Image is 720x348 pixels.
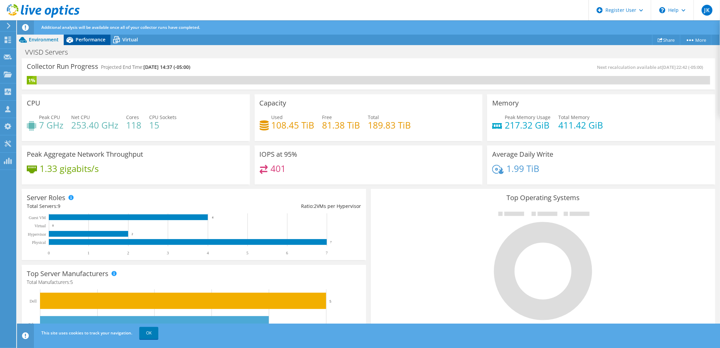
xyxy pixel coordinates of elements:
[272,121,315,129] h4: 108.45 TiB
[126,121,141,129] h4: 118
[39,121,63,129] h4: 7 GHz
[27,194,65,201] h3: Server Roles
[71,114,90,120] span: Net CPU
[28,232,46,237] text: Hypervisor
[71,121,118,129] h4: 253.40 GHz
[58,203,60,209] span: 9
[368,114,379,120] span: Total
[329,299,332,303] text: 5
[271,165,286,172] h4: 401
[246,251,248,255] text: 5
[101,63,190,71] h4: Projected End Time:
[52,224,54,227] text: 0
[27,278,361,286] h4: Total Manufacturers:
[505,114,551,120] span: Peak Memory Usage
[659,7,665,13] svg: \n
[27,99,40,107] h3: CPU
[127,251,129,255] text: 2
[260,151,298,158] h3: IOPS at 95%
[597,64,707,70] span: Next recalculation available at
[41,24,200,30] span: Additional analysis will be available once all of your collector runs have completed.
[326,251,328,255] text: 7
[652,35,680,45] a: Share
[330,240,332,244] text: 7
[27,77,37,84] div: 1%
[40,165,99,172] h4: 1.33 gigabits/s
[272,114,283,120] span: Used
[143,64,190,70] span: [DATE] 14:37 (-05:00)
[492,99,519,107] h3: Memory
[149,114,177,120] span: CPU Sockets
[29,36,59,43] span: Environment
[558,121,603,129] h4: 411.42 GiB
[29,299,37,304] text: Dell
[194,202,361,210] div: Ratio: VMs per Hypervisor
[48,251,50,255] text: 0
[212,216,214,219] text: 4
[28,322,37,327] text: Other
[87,251,89,255] text: 1
[702,5,713,16] span: JK
[662,64,703,70] span: [DATE] 22:42 (-05:00)
[286,251,288,255] text: 6
[39,114,60,120] span: Peak CPU
[22,49,78,56] h1: VVISD Servers
[680,35,712,45] a: More
[76,36,105,43] span: Performance
[132,232,133,236] text: 2
[35,224,46,228] text: Virtual
[41,330,132,336] span: This site uses cookies to track your navigation.
[27,270,108,277] h3: Top Server Manufacturers
[29,215,46,220] text: Guest VM
[27,202,194,210] div: Total Servers:
[27,151,143,158] h3: Peak Aggregate Network Throughput
[314,203,317,209] span: 2
[122,36,138,43] span: Virtual
[70,279,73,285] span: 5
[260,99,286,107] h3: Capacity
[32,240,46,245] text: Physical
[322,121,360,129] h4: 81.38 TiB
[506,165,539,172] h4: 1.99 TiB
[126,114,139,120] span: Cores
[492,151,553,158] h3: Average Daily Write
[149,121,177,129] h4: 15
[273,323,275,327] text: 4
[368,121,411,129] h4: 189.83 TiB
[558,114,589,120] span: Total Memory
[139,327,158,339] a: OK
[376,194,710,201] h3: Top Operating Systems
[322,114,332,120] span: Free
[207,251,209,255] text: 4
[167,251,169,255] text: 3
[505,121,551,129] h4: 217.32 GiB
